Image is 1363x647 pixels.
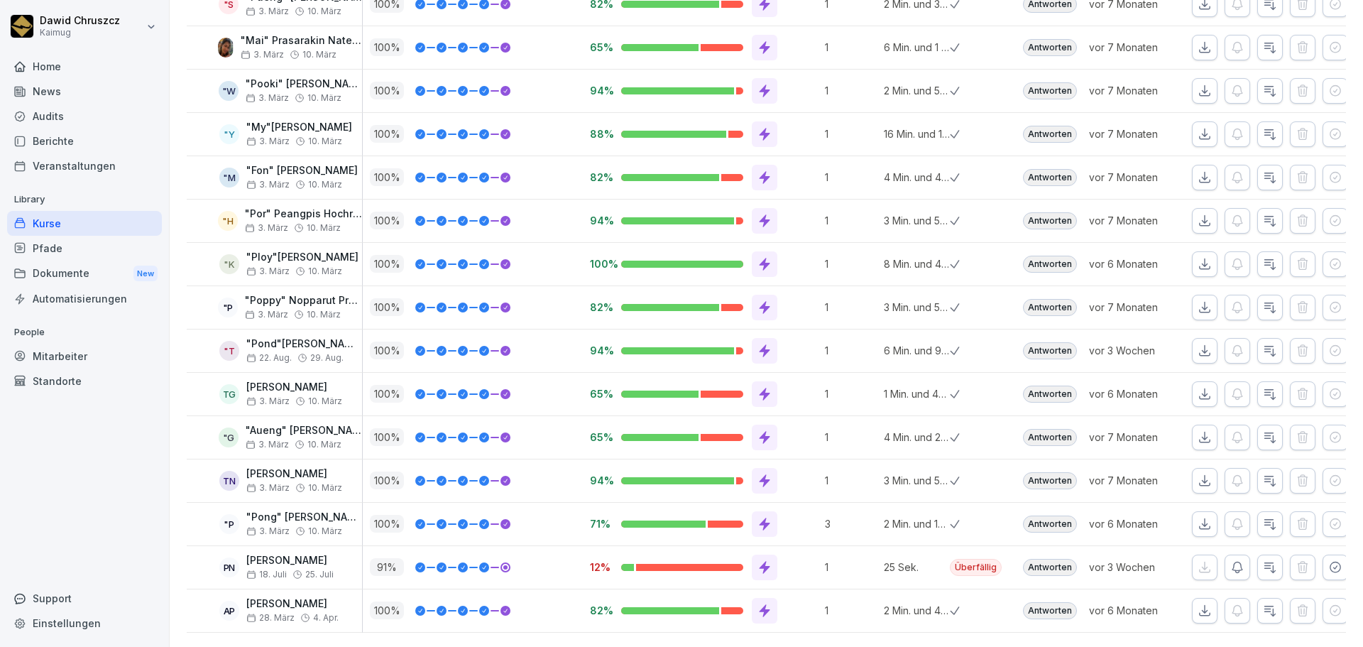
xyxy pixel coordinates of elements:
span: 10. März [308,526,342,536]
p: 65% [590,430,610,444]
div: PN [219,558,239,577]
p: 100% [590,257,610,271]
div: Antworten [1023,82,1077,99]
span: 3. März [241,50,284,60]
div: TG [219,384,239,404]
div: TN [219,471,239,491]
span: 10. März [307,223,341,233]
div: Antworten [1023,602,1077,619]
div: Antworten [1023,516,1077,533]
div: "P [219,514,239,534]
div: Automatisierungen [7,286,162,311]
a: Home [7,54,162,79]
p: 94% [590,84,610,97]
p: 1 Min. und 43 Sek. [884,386,950,401]
span: 28. März [246,613,295,623]
span: 10. März [308,136,342,146]
span: 10. März [307,440,341,450]
p: vor 7 Monaten [1089,213,1192,228]
p: 1 [825,430,877,445]
a: News [7,79,162,104]
span: 3. März [246,526,290,536]
p: "Mai" Prasarakin Natechnanok [241,35,362,47]
span: 18. Juli [246,570,287,580]
span: 3. März [246,440,289,450]
div: Antworten [1023,256,1077,273]
p: 1 [825,83,877,98]
div: Audits [7,104,162,129]
p: 4 Min. und 29 Sek. [884,430,950,445]
p: 1 [825,300,877,315]
a: DokumenteNew [7,261,162,287]
p: "Pooki" [PERSON_NAME] [246,78,362,90]
img: f3vrnbq1a0ja678kqe8p3mnu.png [218,38,234,58]
p: 6 Min. und 1 Sek. [884,40,950,55]
div: Antworten [1023,169,1077,186]
p: 100 % [370,298,404,316]
p: 65% [590,40,610,54]
span: 3. März [246,180,290,190]
div: Antworten [1023,299,1077,316]
div: Antworten [1023,126,1077,143]
p: 100 % [370,602,404,619]
div: Kurse [7,211,162,236]
p: vor 7 Monaten [1089,430,1192,445]
span: 3. März [246,396,290,406]
span: 10. März [307,6,341,16]
a: Mitarbeiter [7,344,162,369]
p: vor 7 Monaten [1089,83,1192,98]
span: 3. März [246,483,290,493]
span: 10. März [308,483,342,493]
div: "M [219,168,239,187]
p: 94% [590,344,610,357]
p: 2 Min. und 48 Sek. [884,603,950,618]
p: "Por" Peangpis Hochreither [245,208,362,220]
p: Library [7,188,162,211]
div: "P [218,298,238,317]
p: 100 % [370,255,404,273]
div: Antworten [1023,39,1077,56]
div: "G [219,428,239,447]
span: 3. März [246,93,289,103]
div: Einstellungen [7,611,162,636]
a: Standorte [7,369,162,393]
a: Berichte [7,129,162,153]
p: 1 [825,386,877,401]
p: 3 Min. und 53 Sek. [884,300,950,315]
p: [PERSON_NAME] [246,598,339,610]
p: vor 6 Monaten [1089,256,1192,271]
p: "My"[PERSON_NAME] [246,121,352,134]
p: "Pong" [PERSON_NAME] [246,511,363,523]
p: 65% [590,387,610,401]
p: 100 % [370,82,404,99]
span: 3. März [246,6,289,16]
div: Dokumente [7,261,162,287]
div: Überfällig [950,559,1002,576]
p: 1 [825,473,877,488]
p: [PERSON_NAME] [246,555,334,567]
p: [PERSON_NAME] [246,381,342,393]
p: "Ploy"[PERSON_NAME] [246,251,358,263]
p: 4 Min. und 47 Sek. [884,170,950,185]
p: People [7,321,162,344]
span: 10. März [302,50,336,60]
p: vor 7 Monaten [1089,126,1192,141]
span: 3. März [245,223,288,233]
div: Antworten [1023,386,1077,403]
p: vor 7 Monaten [1089,170,1192,185]
p: 16 Min. und 12 Sek. [884,126,950,141]
p: 3 Min. und 50 Sek. [884,473,950,488]
div: Pfade [7,236,162,261]
p: 100 % [370,385,404,403]
p: 2 Min. und 57 Sek. [884,83,950,98]
p: 1 [825,40,877,55]
p: 3 [825,516,877,531]
p: 2 Min. und 17 Sek. [884,516,950,531]
div: Antworten [1023,342,1077,359]
div: Antworten [1023,429,1077,446]
p: "Poppy" Nopparut Prompukdee [245,295,362,307]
